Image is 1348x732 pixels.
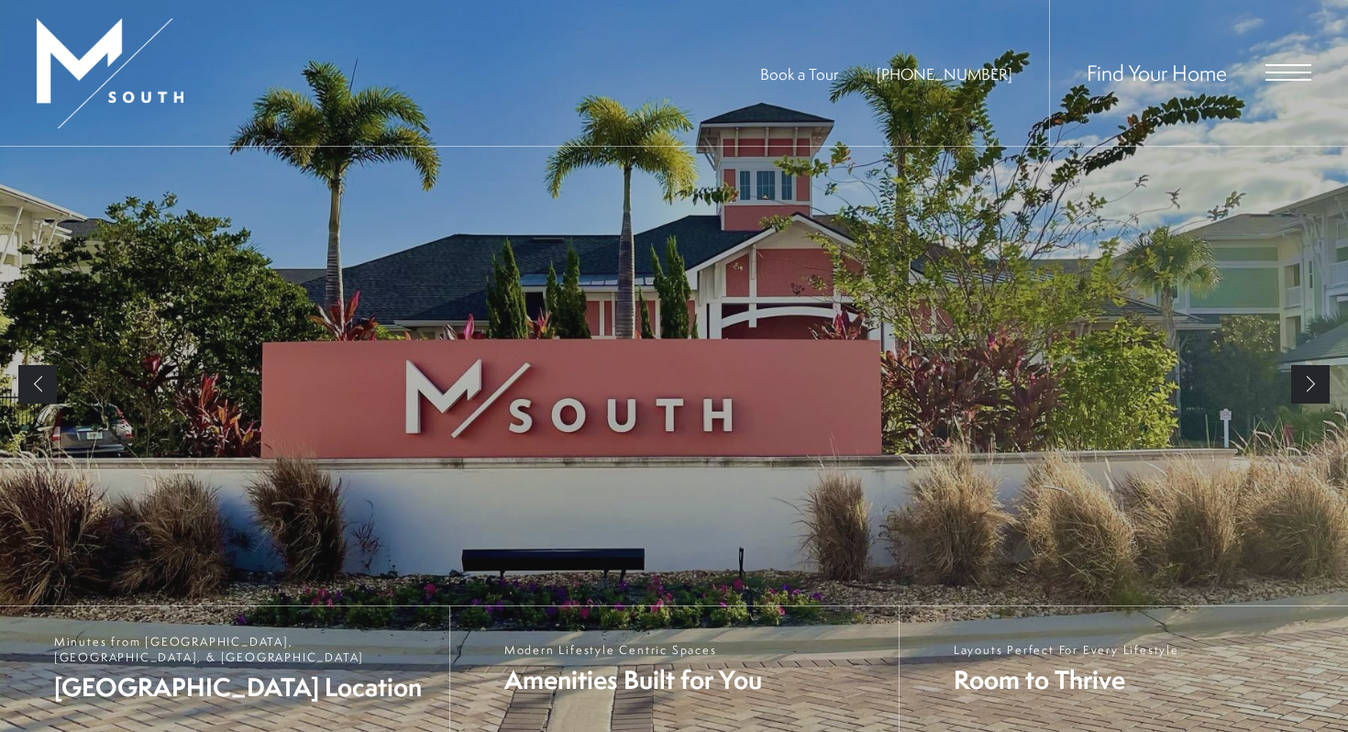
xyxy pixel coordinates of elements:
[449,606,899,732] a: Modern Lifestyle Centric Spaces
[877,63,1012,84] span: [PHONE_NUMBER]
[877,63,1012,84] a: Call Us at 813-570-8014
[504,642,762,658] span: Modern Lifestyle Centric Spaces
[37,18,183,128] img: MSouth
[18,365,57,404] a: Previous
[54,634,431,665] span: Minutes from [GEOGRAPHIC_DATA], [GEOGRAPHIC_DATA], & [GEOGRAPHIC_DATA]
[1087,58,1227,87] a: Find Your Home
[1291,365,1330,404] a: Next
[899,606,1348,732] a: Layouts Perfect For Every Lifestyle
[504,662,762,697] span: Amenities Built for You
[54,670,431,704] span: [GEOGRAPHIC_DATA] Location
[760,63,838,84] a: Book a Tour
[954,642,1179,658] span: Layouts Perfect For Every Lifestyle
[1265,64,1311,81] button: Open Menu
[954,662,1179,697] span: Room to Thrive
